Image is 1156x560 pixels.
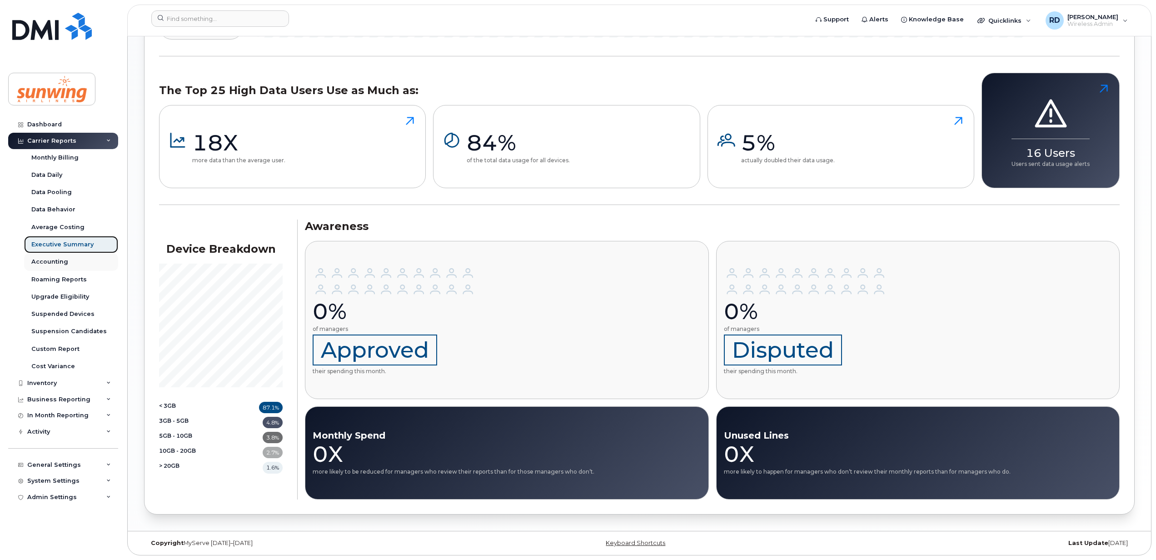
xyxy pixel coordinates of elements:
[1067,13,1118,20] span: [PERSON_NAME]
[144,540,474,547] div: MyServe [DATE]–[DATE]
[313,430,594,440] h4: Monthly Spend
[1067,20,1118,28] span: Wireless Admin
[724,468,1011,475] p: more likely to happen for managers who don’t review their monthly reports than for managers who do.
[159,242,283,256] h3: Device Breakdown
[1039,11,1134,30] div: Richard DeBiasio
[192,156,285,164] p: more data than the average user.
[988,17,1021,24] span: Quicklinks
[263,417,283,428] div: 4.8%
[1049,15,1060,26] span: RD
[467,129,570,156] div: 84%
[159,84,974,97] h3: The Top 25 High Data Users Use as Much as:
[741,129,835,156] div: 5%
[869,15,888,24] span: Alerts
[263,447,283,458] div: 2.7%
[467,156,570,164] p: of the total data usage for all devices.
[159,447,196,458] span: 10GB - 20GB
[724,298,887,325] div: 0%
[982,73,1120,188] button: 16 UsersUsers sent data usage alerts
[823,15,849,24] span: Support
[159,462,179,473] span: > 20GB
[192,129,285,156] div: 18X
[313,335,437,365] span: Approved
[259,402,283,413] div: 87.1%
[809,10,855,29] a: Support
[159,402,176,413] span: < 3GB
[313,325,476,333] p: of managers
[724,325,887,333] p: of managers
[1011,160,1090,168] p: Users sent data usage alerts
[313,298,476,325] div: 0%
[606,540,665,546] a: Keyboard Shortcuts
[313,335,476,375] p: their spending this month.
[724,335,887,375] p: their spending this month.
[313,468,594,475] p: more likely to be reduced for managers who review their reports than for those managers who don’t.
[708,105,974,188] button: 5%actually doubled their data usage.
[724,440,1011,468] div: 0X
[724,335,842,365] span: Disputed
[151,10,289,27] input: Find something...
[895,10,970,29] a: Knowledge Base
[159,417,189,428] span: 3GB - 5GB
[1011,139,1090,160] div: 16 Users
[804,540,1135,547] div: [DATE]
[305,220,1120,233] h3: Awareness
[971,11,1037,30] div: Quicklinks
[724,430,1011,440] h4: Unused Lines
[159,105,426,188] button: 18Xmore data than the average user.
[313,440,594,468] div: 0X
[263,462,283,473] div: 1.6%
[741,156,835,164] p: actually doubled their data usage.
[909,15,964,24] span: Knowledge Base
[159,432,192,443] span: 5GB - 10GB
[855,10,895,29] a: Alerts
[1068,540,1108,546] strong: Last Update
[151,540,184,546] strong: Copyright
[263,432,283,443] div: 3.8%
